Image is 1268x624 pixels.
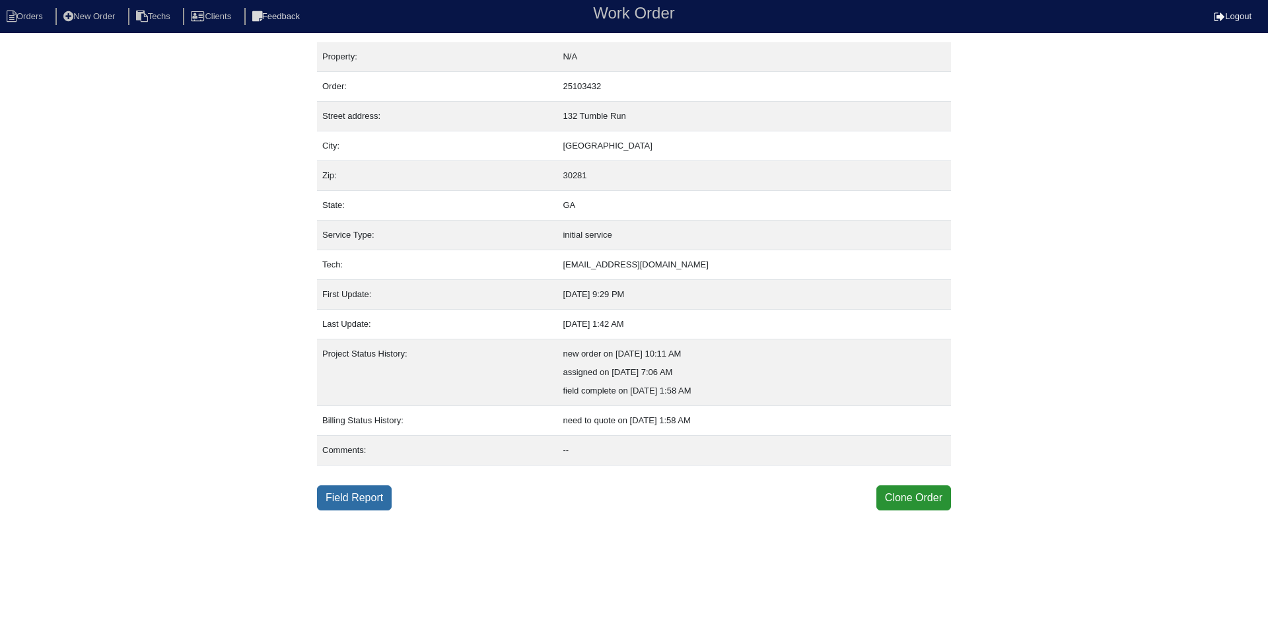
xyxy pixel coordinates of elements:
td: 30281 [557,161,951,191]
div: field complete on [DATE] 1:58 AM [563,382,946,400]
a: Techs [128,11,181,21]
li: New Order [55,8,125,26]
li: Techs [128,8,181,26]
td: [DATE] 1:42 AM [557,310,951,339]
td: N/A [557,42,951,72]
td: GA [557,191,951,221]
td: [GEOGRAPHIC_DATA] [557,131,951,161]
button: Clone Order [876,485,951,510]
td: Zip: [317,161,557,191]
div: assigned on [DATE] 7:06 AM [563,363,946,382]
a: Logout [1214,11,1251,21]
a: Field Report [317,485,392,510]
div: new order on [DATE] 10:11 AM [563,345,946,363]
td: Property: [317,42,557,72]
td: First Update: [317,280,557,310]
td: Project Status History: [317,339,557,406]
td: Street address: [317,102,557,131]
td: City: [317,131,557,161]
td: 25103432 [557,72,951,102]
td: Last Update: [317,310,557,339]
td: initial service [557,221,951,250]
td: Tech: [317,250,557,280]
td: [EMAIL_ADDRESS][DOMAIN_NAME] [557,250,951,280]
td: Order: [317,72,557,102]
a: Clients [183,11,242,21]
td: -- [557,436,951,466]
td: State: [317,191,557,221]
li: Feedback [244,8,310,26]
div: need to quote on [DATE] 1:58 AM [563,411,946,430]
td: Billing Status History: [317,406,557,436]
td: 132 Tumble Run [557,102,951,131]
td: Comments: [317,436,557,466]
td: Service Type: [317,221,557,250]
li: Clients [183,8,242,26]
td: [DATE] 9:29 PM [557,280,951,310]
a: New Order [55,11,125,21]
